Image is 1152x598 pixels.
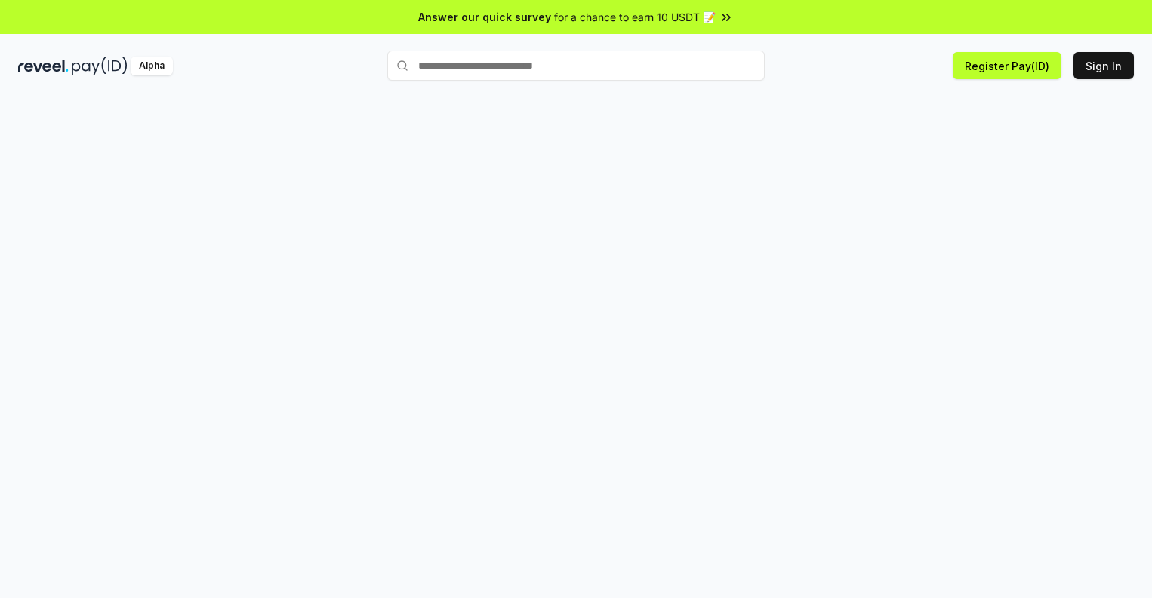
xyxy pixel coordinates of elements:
[131,57,173,75] div: Alpha
[18,57,69,75] img: reveel_dark
[418,9,551,25] span: Answer our quick survey
[1073,52,1134,79] button: Sign In
[953,52,1061,79] button: Register Pay(ID)
[554,9,716,25] span: for a chance to earn 10 USDT 📝
[72,57,128,75] img: pay_id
